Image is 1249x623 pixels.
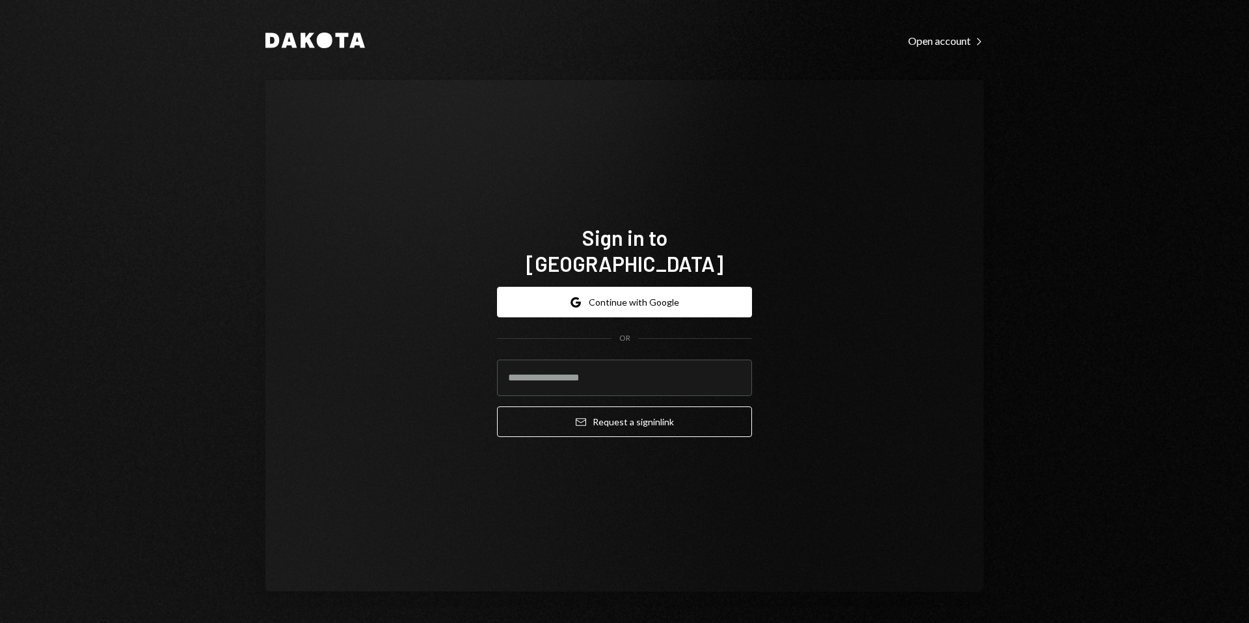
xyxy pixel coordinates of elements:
h1: Sign in to [GEOGRAPHIC_DATA] [497,224,752,276]
div: OR [619,333,630,344]
a: Open account [908,33,984,47]
button: Continue with Google [497,287,752,317]
button: Request a signinlink [497,406,752,437]
div: Open account [908,34,984,47]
